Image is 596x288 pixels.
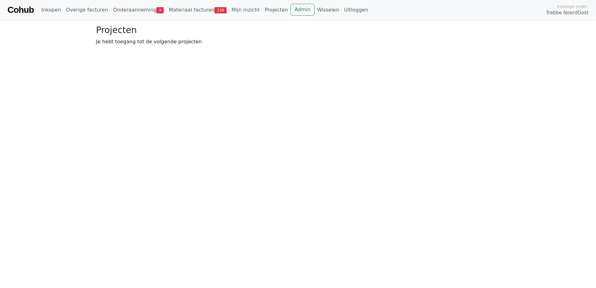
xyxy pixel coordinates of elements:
[291,4,315,16] a: Admin
[96,25,500,36] h3: Projecten
[111,4,166,16] a: Onderaanneming9
[315,4,342,16] a: Wisselen
[166,4,229,16] a: Materiaal facturen138
[64,4,111,16] a: Overige facturen
[262,4,291,16] a: Projecten
[342,4,371,16] a: Uitloggen
[229,4,262,16] a: Mijn inzicht
[557,3,589,9] span: Ingelogd onder:
[96,38,500,46] p: Je hebt toegang tot de volgende projecten
[546,9,589,17] span: Trebbe NoordOost
[39,4,63,16] a: Inkopen
[214,7,227,13] span: 138
[156,7,164,13] span: 9
[7,2,34,17] a: Cohub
